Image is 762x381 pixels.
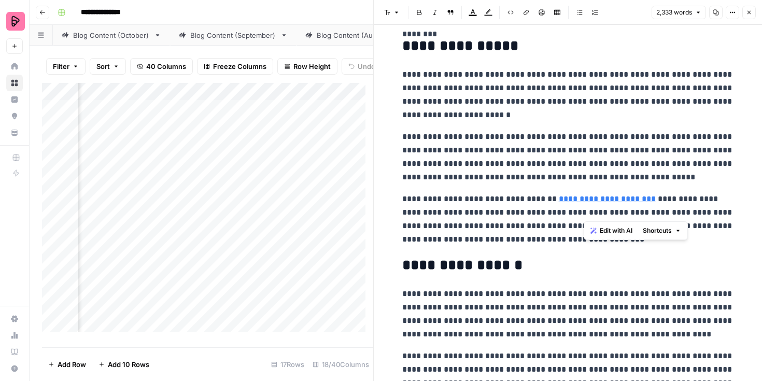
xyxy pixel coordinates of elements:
[96,61,110,72] span: Sort
[277,58,337,75] button: Row Height
[6,91,23,108] a: Insights
[170,25,297,46] a: Blog Content (September)
[586,224,637,237] button: Edit with AI
[6,58,23,75] a: Home
[6,124,23,141] a: Your Data
[639,224,685,237] button: Shortcuts
[58,359,86,370] span: Add Row
[293,61,331,72] span: Row Height
[6,8,23,34] button: Workspace: Preply
[6,108,23,124] a: Opportunities
[656,8,692,17] span: 2,333 words
[46,58,86,75] button: Filter
[92,356,156,373] button: Add 10 Rows
[42,356,92,373] button: Add Row
[6,344,23,360] a: Learning Hub
[308,356,373,373] div: 18/40 Columns
[342,58,382,75] button: Undo
[73,30,150,40] div: Blog Content (October)
[190,30,276,40] div: Blog Content (September)
[108,359,149,370] span: Add 10 Rows
[6,75,23,91] a: Browse
[53,25,170,46] a: Blog Content (October)
[53,61,69,72] span: Filter
[146,61,186,72] span: 40 Columns
[6,12,25,31] img: Preply Logo
[6,360,23,377] button: Help + Support
[130,58,193,75] button: 40 Columns
[317,30,390,40] div: Blog Content (August)
[600,226,632,235] span: Edit with AI
[213,61,266,72] span: Freeze Columns
[6,327,23,344] a: Usage
[267,356,308,373] div: 17 Rows
[90,58,126,75] button: Sort
[643,226,672,235] span: Shortcuts
[197,58,273,75] button: Freeze Columns
[358,61,375,72] span: Undo
[297,25,410,46] a: Blog Content (August)
[652,6,706,19] button: 2,333 words
[6,311,23,327] a: Settings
